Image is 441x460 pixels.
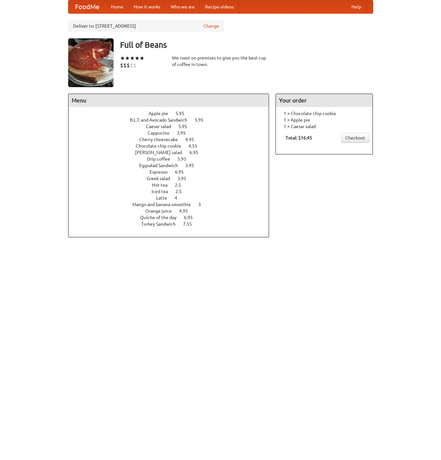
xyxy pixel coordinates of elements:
[149,111,196,116] a: Apple pie 5.95
[152,189,194,194] a: Iced tea 2.5
[175,195,184,201] span: 4
[68,38,114,87] img: angular.jpg
[346,0,366,13] a: Help
[146,124,178,129] span: Caesar salad
[286,135,312,140] b: Total: $16.45
[139,163,206,168] a: Eggsalad Sandwich 3.95
[189,143,204,149] span: 4.55
[183,221,198,227] span: 7.55
[190,150,205,155] span: 6.95
[139,163,184,168] span: Eggsalad Sandwich
[200,0,239,13] a: Recipe videos
[136,143,209,149] a: Chocolate chip cookie 4.55
[178,156,193,162] span: 5.95
[147,176,177,181] span: Greek salad
[133,62,136,69] li: $
[136,143,188,149] span: Chocolate chip cookie
[68,0,106,13] a: FoodMe
[68,20,224,32] div: Deliver to: [STREET_ADDRESS]
[177,130,192,136] span: 3.95
[150,169,174,175] span: Espresso
[120,55,125,62] li: ★
[152,182,174,188] span: Hot tea
[135,55,140,62] li: ★
[184,215,199,220] span: 6.95
[146,124,199,129] a: Caesar salad 5.95
[185,163,201,168] span: 3.95
[156,195,174,201] span: Latte
[130,62,133,69] li: $
[139,137,184,142] span: Cherry cheesecake
[130,55,135,62] li: ★
[120,62,123,69] li: $
[127,62,130,69] li: $
[279,117,369,123] li: 1 × Apple pie
[178,176,193,181] span: 3.95
[120,38,373,51] h3: Full of Beans
[152,189,175,194] span: Iced tea
[149,111,175,116] span: Apple pie
[150,169,196,175] a: Espresso 6.95
[152,182,193,188] a: Hot tea 2.5
[148,130,176,136] span: Cappucino
[176,189,188,194] span: 2.5
[130,117,215,123] a: B.L.T. and Avocado Sandwich 5.95
[140,215,183,220] span: Quiche of the day
[195,117,210,123] span: 5.95
[68,94,269,107] h4: Menu
[135,150,189,155] span: [PERSON_NAME] salad
[341,133,369,143] a: Checkout
[129,0,165,13] a: How it works
[165,0,200,13] a: Who we are
[140,215,205,220] a: Quiche of the day 6.95
[172,55,269,68] div: We roast on premises to give you the best cup of coffee in town.
[141,221,182,227] span: Turkey Sandwich
[132,202,197,207] span: Mango and banana smoothie
[176,111,191,116] span: 5.95
[147,156,177,162] span: Drip coffee
[185,137,201,142] span: 4.95
[145,208,178,214] span: Orange juice
[203,23,219,29] a: Change
[276,94,373,107] h4: Your order
[147,156,198,162] a: Drip coffee 5.95
[179,208,194,214] span: 4.95
[178,124,194,129] span: 5.95
[156,195,189,201] a: Latte 4
[130,117,194,123] span: B.L.T. and Avocado Sandwich
[106,0,129,13] a: Home
[175,169,190,175] span: 6.95
[123,62,127,69] li: $
[175,182,188,188] span: 2.5
[279,123,369,130] li: 1 × Caesar salad
[141,221,204,227] a: Turkey Sandwich 7.55
[279,110,369,117] li: 1 × Chocolate chip cookie
[145,208,200,214] a: Orange juice 4.95
[135,150,210,155] a: [PERSON_NAME] salad 6.95
[148,130,198,136] a: Cappucino 3.95
[139,137,206,142] a: Cherry cheesecake 4.95
[198,202,207,207] span: 3
[147,176,198,181] a: Greek salad 3.95
[132,202,213,207] a: Mango and banana smoothie 3
[140,55,144,62] li: ★
[125,55,130,62] li: ★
